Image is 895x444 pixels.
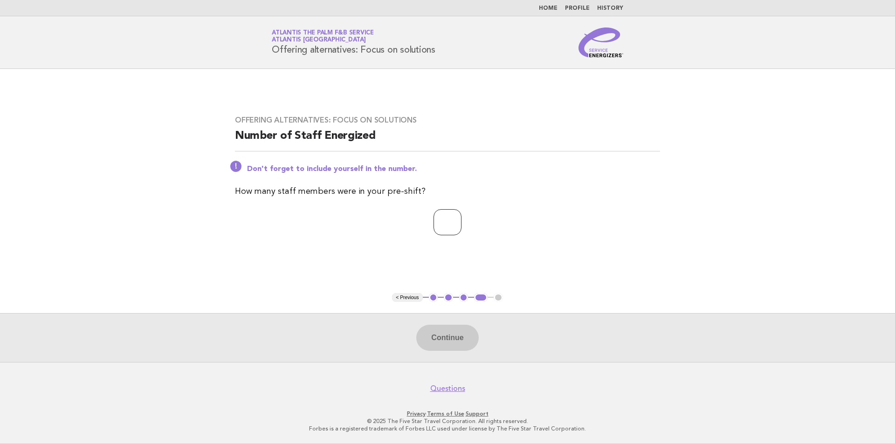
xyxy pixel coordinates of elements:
[247,164,660,174] p: Don't forget to include yourself in the number.
[272,37,366,43] span: Atlantis [GEOGRAPHIC_DATA]
[429,293,438,302] button: 1
[162,417,733,425] p: © 2025 The Five Star Travel Corporation. All rights reserved.
[272,30,374,43] a: Atlantis the Palm F&B ServiceAtlantis [GEOGRAPHIC_DATA]
[597,6,623,11] a: History
[539,6,558,11] a: Home
[235,129,660,151] h2: Number of Staff Energized
[407,410,426,417] a: Privacy
[565,6,590,11] a: Profile
[578,27,623,57] img: Service Energizers
[427,410,464,417] a: Terms of Use
[474,293,488,302] button: 4
[235,116,660,125] h3: Offering alternatives: Focus on solutions
[162,425,733,432] p: Forbes is a registered trademark of Forbes LLC used under license by The Five Star Travel Corpora...
[430,384,465,393] a: Questions
[444,293,453,302] button: 2
[459,293,468,302] button: 3
[235,185,660,198] p: How many staff members were in your pre-shift?
[466,410,489,417] a: Support
[392,293,422,302] button: < Previous
[272,30,435,55] h1: Offering alternatives: Focus on solutions
[162,410,733,417] p: · ·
